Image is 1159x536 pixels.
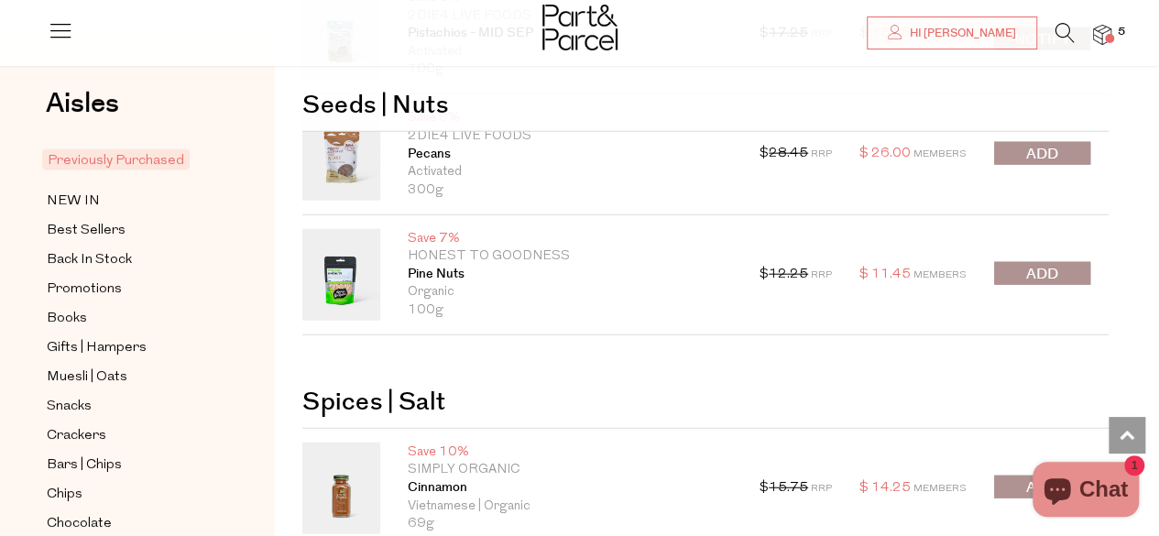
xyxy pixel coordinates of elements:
a: Aisles [46,90,119,136]
a: Gifts | Hampers [47,336,213,359]
a: Pine Nuts [408,266,732,284]
a: Bars | Chips [47,454,213,476]
p: Activated [408,163,732,181]
p: 69g [408,515,732,533]
span: $ [859,481,869,495]
p: Honest to Goodness [408,247,732,266]
p: Save 10% [408,443,732,462]
p: Simply Organic [408,461,732,479]
span: $ [859,147,869,160]
a: Crackers [47,424,213,447]
span: Aisles [46,83,119,124]
span: Members [913,149,967,159]
img: Part&Parcel [542,5,618,50]
span: Members [913,270,967,280]
s: 15.75 [769,481,808,495]
span: $ [760,481,769,495]
span: $ [859,268,869,281]
span: Members [913,484,967,494]
a: Previously Purchased [47,149,213,171]
span: Previously Purchased [42,149,190,170]
p: Organic [408,283,732,301]
a: 5 [1093,25,1111,44]
span: Chips [47,484,82,506]
h2: Seeds | Nuts [302,66,1109,132]
a: Pecans [408,146,732,164]
p: Save 7% [408,230,732,248]
span: Hi [PERSON_NAME] [905,26,1016,41]
span: Crackers [47,425,106,447]
a: Snacks [47,395,213,418]
p: 100g [408,301,732,320]
span: $ [760,268,769,281]
span: $ [760,147,769,160]
span: Books [47,308,87,330]
span: RRP [811,149,832,159]
a: Cinnamon [408,479,732,498]
span: Best Sellers [47,220,126,242]
a: Books [47,307,213,330]
a: Back In Stock [47,248,213,271]
span: Snacks [47,396,92,418]
span: RRP [811,270,832,280]
span: Chocolate [47,513,112,535]
span: NEW IN [47,191,100,213]
a: Chocolate [47,512,213,535]
h2: Spices | Salt [302,363,1109,429]
span: Promotions [47,279,122,301]
a: Chips [47,483,213,506]
s: 28.45 [769,147,808,160]
span: RRP [811,484,832,494]
a: Hi [PERSON_NAME] [867,16,1037,49]
a: Promotions [47,278,213,301]
span: 26.00 [871,147,911,160]
span: 11.45 [871,268,911,281]
span: 5 [1113,24,1130,40]
p: Vietnamese | Organic [408,498,732,516]
span: Bars | Chips [47,454,122,476]
a: NEW IN [47,190,213,213]
inbox-online-store-chat: Shopify online store chat [1027,462,1144,521]
span: 14.25 [871,481,911,495]
span: Gifts | Hampers [47,337,147,359]
a: Best Sellers [47,219,213,242]
span: Back In Stock [47,249,132,271]
s: 12.25 [769,268,808,281]
span: Muesli | Oats [47,366,127,388]
a: Muesli | Oats [47,366,213,388]
p: 2Die4 Live Foods [408,127,732,146]
p: 300g [408,181,732,200]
